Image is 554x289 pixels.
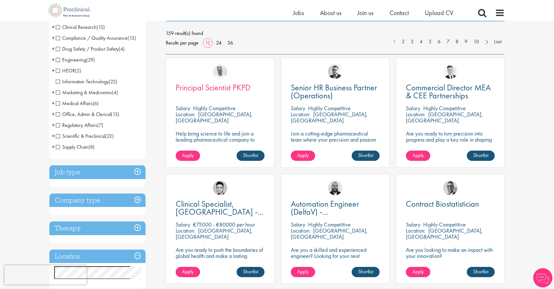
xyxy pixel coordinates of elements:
[52,109,55,119] span: +
[182,152,194,159] span: Apply
[97,122,103,128] span: (7)
[56,111,111,118] span: Office, Admin & Clerical
[406,104,420,112] span: Salary
[328,64,342,79] img: Niklas Kaminski
[291,198,368,225] span: Automation Engineer (DeltaV) - [GEOGRAPHIC_DATA]
[291,130,380,155] p: Join a cutting-edge pharmaceutical team where your precision and passion for quality will help sh...
[52,142,55,152] span: +
[291,227,310,234] span: Location:
[75,67,81,74] span: (2)
[357,9,374,17] span: Join us
[56,144,88,150] span: Supply Chain
[56,35,128,41] span: Compliance / Quality Assurance
[176,151,200,161] a: Apply
[213,181,227,195] a: Connor Lynes
[49,165,146,179] h3: Job type
[425,9,453,17] a: Upload CV
[491,38,505,45] a: Last
[56,45,125,52] span: Drug Safety / Product Safety
[390,38,399,45] a: 1
[109,78,117,85] span: (22)
[425,38,435,45] a: 5
[412,152,424,159] span: Apply
[470,38,482,45] a: 10
[166,38,198,48] span: Results per page
[56,111,119,118] span: Office, Admin & Clerical
[443,181,457,195] a: George Breen
[423,104,466,112] p: Highly Competitive
[443,38,453,45] a: 7
[176,82,250,93] span: Principal Scientist PKPD
[49,194,146,207] h3: Company type
[461,38,471,45] a: 9
[406,227,425,234] span: Location:
[406,200,495,208] a: Contract Biostatistician
[49,221,146,235] h3: Therapy
[416,38,426,45] a: 4
[352,151,380,161] a: Shortlist
[467,267,495,277] a: Shortlist
[467,151,495,161] a: Shortlist
[176,247,264,277] p: Are you ready to push the boundaries of global health and make a lasting impact? This role at a h...
[308,104,351,112] p: Highly Competitive
[111,111,119,118] span: (13)
[176,221,190,228] span: Salary
[406,82,491,101] span: Commercial Director MEA & CEE Partnerships
[452,38,462,45] a: 8
[291,221,305,228] span: Salary
[52,66,55,75] span: +
[406,267,430,277] a: Apply
[406,221,420,228] span: Salary
[291,84,380,100] a: Senior HR Business Partner (Operations)
[166,29,505,38] span: 159 result(s) found
[176,130,264,161] p: Help bring science to life and join a leading pharmaceutical company to play a key role in delive...
[56,100,93,107] span: Medical Affairs
[86,56,95,63] span: (29)
[56,89,112,96] span: Marketing & Medcomms
[176,84,264,92] a: Principal Scientist PKPD
[119,45,125,52] span: (4)
[56,45,119,52] span: Drug Safety / Product Safety
[56,78,109,85] span: Information Technology
[237,267,264,277] a: Shortlist
[406,111,483,124] p: [GEOGRAPHIC_DATA], [GEOGRAPHIC_DATA]
[390,9,409,17] span: Contact
[176,200,264,216] a: Clinical Specialist, [GEOGRAPHIC_DATA] - Cardiac
[56,122,97,128] span: Regulatory Affairs
[214,39,224,46] a: 24
[443,64,457,79] img: Nicolas Daniel
[406,198,479,209] span: Contract Biostatistician
[291,111,368,124] p: [GEOGRAPHIC_DATA], [GEOGRAPHIC_DATA]
[423,221,466,228] p: Highly Competitive
[56,35,136,41] span: Compliance / Quality Assurance
[213,64,227,79] a: Joshua Bye
[52,98,55,108] span: +
[308,221,351,228] p: Highly Competitive
[297,152,309,159] span: Apply
[193,104,236,112] p: Highly Competitive
[97,24,105,30] span: (15)
[328,181,342,195] img: Jordan Kiely
[293,9,304,17] a: Jobs
[56,133,105,139] span: Scientific & Preclinical
[56,100,99,107] span: Medical Affairs
[56,144,95,150] span: Supply Chain
[203,39,213,46] a: 12
[225,39,235,46] a: 36
[49,250,146,263] h3: Location
[176,198,264,225] span: Clinical Specialist, [GEOGRAPHIC_DATA] - Cardiac
[291,151,315,161] a: Apply
[52,55,55,64] span: +
[352,267,380,277] a: Shortlist
[291,111,310,118] span: Location:
[93,100,99,107] span: (6)
[56,133,114,139] span: Scientific & Preclinical
[406,227,483,240] p: [GEOGRAPHIC_DATA], [GEOGRAPHIC_DATA]
[399,38,408,45] a: 2
[406,247,495,259] p: Are you looking to make an impact with your innovation?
